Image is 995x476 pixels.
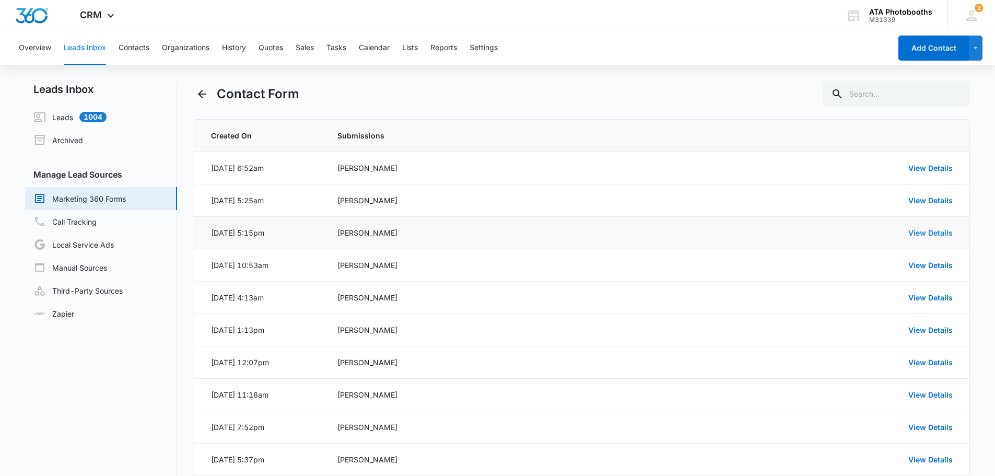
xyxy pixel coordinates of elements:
[19,31,51,65] button: Overview
[869,16,932,24] div: account id
[908,358,953,367] a: View Details
[211,389,268,400] div: [DATE] 11:18am
[119,31,149,65] button: Contacts
[908,293,953,302] a: View Details
[33,261,107,274] a: Manual Sources
[908,164,953,172] a: View Details
[33,134,83,146] a: Archived
[402,31,418,65] button: Lists
[25,82,177,97] h2: Leads Inbox
[908,390,953,399] a: View Details
[908,196,953,205] a: View Details
[33,192,126,205] a: Marketing 360 Forms
[211,227,264,238] div: [DATE] 5:15pm
[211,357,269,368] div: [DATE] 12:07pm
[326,31,346,65] button: Tasks
[908,455,953,464] a: View Details
[470,31,498,65] button: Settings
[25,168,177,181] h3: Manage Lead Sources
[337,292,658,303] div: [PERSON_NAME]
[162,31,209,65] button: Organizations
[211,260,268,271] div: [DATE] 10:53am
[337,324,658,335] div: [PERSON_NAME]
[337,454,658,465] div: [PERSON_NAME]
[975,4,983,12] span: 2
[259,31,283,65] button: Quotes
[337,389,658,400] div: [PERSON_NAME]
[33,308,74,319] a: Zapier
[337,227,658,238] div: [PERSON_NAME]
[975,4,983,12] div: notifications count
[359,31,390,65] button: Calendar
[908,423,953,432] a: View Details
[211,162,264,173] div: [DATE] 6:52am
[33,284,123,297] a: Third-Party Sources
[64,31,106,65] button: Leads Inbox
[211,195,264,206] div: [DATE] 5:25am
[211,130,312,141] span: Created On
[337,260,658,271] div: [PERSON_NAME]
[194,86,210,102] button: Back
[33,215,97,228] a: Call Tracking
[337,162,658,173] div: [PERSON_NAME]
[222,31,246,65] button: History
[869,8,932,16] div: account name
[296,31,314,65] button: Sales
[908,261,953,270] a: View Details
[908,326,953,334] a: View Details
[337,422,658,433] div: [PERSON_NAME]
[337,195,658,206] div: [PERSON_NAME]
[211,454,264,465] div: [DATE] 5:37pm
[80,9,102,20] span: CRM
[33,238,114,251] a: Local Service Ads
[217,85,299,103] h1: Contact Form
[823,82,970,107] input: Search...
[211,422,264,433] div: [DATE] 7:52pm
[211,324,264,335] div: [DATE] 1:13pm
[430,31,457,65] button: Reports
[33,111,107,123] a: Leads1004
[211,292,264,303] div: [DATE] 4:13am
[908,228,953,237] a: View Details
[337,130,658,141] span: Submissions
[898,36,969,61] button: Add Contact
[337,357,658,368] div: [PERSON_NAME]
